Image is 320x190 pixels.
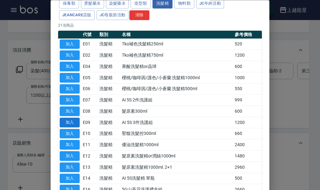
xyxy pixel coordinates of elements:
button: 加入 [60,84,80,94]
button: 加入 [60,162,80,172]
td: 1480 [233,151,262,162]
td: 520 [233,39,262,50]
button: 加入 [60,73,80,83]
td: E14 [81,173,98,184]
button: 加入 [60,39,80,49]
td: 髮原素洗髮精1000ml. 2+1 [120,162,233,173]
td: E12 [81,151,98,162]
td: 550 [233,84,262,95]
button: JeanCare店販 [59,10,95,20]
th: 代號 [81,31,98,39]
td: E02 [81,50,98,61]
td: 1200 [233,50,262,61]
td: 2400 [233,139,262,151]
p: 21 項商品 [58,23,262,28]
td: 髮原素300ml [120,106,233,117]
td: E10 [81,128,98,140]
td: 洗髮精 [98,151,120,162]
button: 加入 [60,51,80,60]
td: 果酸洗髮精or晶球 [120,61,233,72]
td: 洗髮精 [98,39,120,50]
td: 洗髮精 [98,106,120,117]
td: Tko補色洗髮精750ml [120,50,233,61]
td: 1000 [233,72,262,84]
td: 2960 [233,162,262,173]
td: 髮原素洗髮精or潤絲1000ml [120,151,233,162]
td: 聖馥洗髮控300ml [120,128,233,140]
td: 洗髮精 [98,61,120,72]
td: E05 [81,72,98,84]
button: 加入 [60,62,80,72]
td: E07 [81,95,98,106]
td: E06 [81,84,98,95]
button: 加入 [60,174,80,183]
td: 500 [233,173,262,184]
th: 參考價格 [233,31,262,39]
td: 櫻桃/咖啡因/護色/小蒼蘭 洗髮精1000ml [120,72,233,84]
button: JC母親節活動 [97,10,129,20]
td: Tko補色洗髮精250ml [120,39,233,50]
td: E04 [81,61,98,72]
button: 加入 [60,151,80,161]
td: 999 [233,95,262,106]
td: E11 [81,139,98,151]
td: 櫻桃/咖啡因/護色/小蒼蘭 洗髮精500ml [120,84,233,95]
td: 洗髮精 [98,173,120,184]
td: Ai 5S 2件洗護組 [120,95,233,106]
td: E13 [81,162,98,173]
button: 加入 [60,107,80,116]
td: 洗髮精 [98,162,120,173]
td: 洗髮精 [98,95,120,106]
th: 類別 [98,31,120,39]
td: 600 [233,106,262,117]
td: AI 5S洗髮精 單瓶 [120,173,233,184]
td: 1200 [233,117,262,128]
button: 清除 [129,10,149,20]
td: AI 5S 3件洗護組 [120,117,233,128]
button: 加入 [60,129,80,139]
td: 600 [233,61,262,72]
td: 660 [233,128,262,140]
td: E08 [81,106,98,117]
td: E01 [81,39,98,50]
button: 加入 [60,95,80,105]
th: 名稱 [120,31,233,39]
td: 洗髮精 [98,128,120,140]
td: 洗髮精 [98,50,120,61]
td: 洗髮精 [98,117,120,128]
td: 洗髮精 [98,84,120,95]
button: 加入 [60,140,80,150]
td: 優油洗髮精1000ml [120,139,233,151]
td: 洗髮精 [98,139,120,151]
td: E09 [81,117,98,128]
td: 洗髮精 [98,72,120,84]
button: 加入 [60,118,80,127]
